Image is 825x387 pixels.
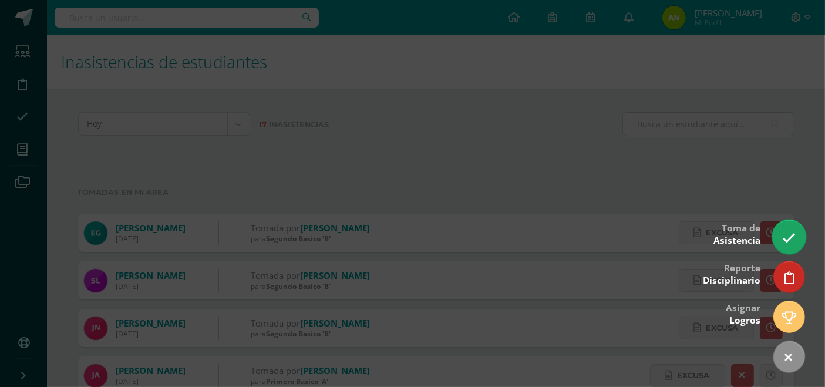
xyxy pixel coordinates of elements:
[703,274,760,287] span: Disciplinario
[726,294,760,332] div: Asignar
[713,214,760,253] div: Toma de
[703,254,760,292] div: Reporte
[729,314,760,327] span: Logros
[713,234,760,247] span: Asistencia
